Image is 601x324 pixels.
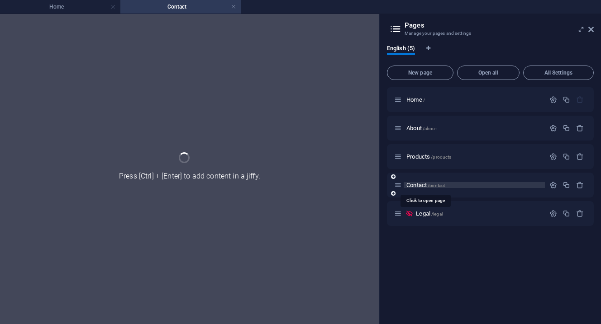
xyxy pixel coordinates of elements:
[563,210,570,217] div: Duplicate
[405,29,576,38] h3: Manage your pages and settings
[387,66,453,80] button: New page
[563,124,570,132] div: Duplicate
[406,153,451,160] span: Click to open page
[404,125,545,131] div: About/about
[431,155,451,160] span: /products
[527,70,590,75] span: All Settings
[549,210,557,217] div: Settings
[523,66,594,80] button: All Settings
[549,124,557,132] div: Settings
[549,181,557,189] div: Settings
[387,43,415,56] span: English (5)
[576,153,584,160] div: Remove
[423,126,437,131] span: /about
[576,181,584,189] div: Remove
[549,153,557,160] div: Settings
[431,211,443,216] span: /legal
[387,45,594,62] div: Language Tabs
[404,182,545,188] div: Contact/contact
[391,70,449,75] span: New page
[404,97,545,103] div: Home/
[416,210,443,217] span: Click to open page
[457,66,520,80] button: Open all
[423,98,425,103] span: /
[406,125,437,131] span: Click to open page
[406,182,445,188] span: Contact
[576,210,584,217] div: Remove
[563,96,570,103] div: Duplicate
[549,96,557,103] div: Settings
[563,153,570,160] div: Duplicate
[576,124,584,132] div: Remove
[563,181,570,189] div: Duplicate
[405,21,594,29] h2: Pages
[406,96,425,103] span: Click to open page
[428,183,445,188] span: /contact
[576,96,584,103] div: The startpage cannot be deleted
[404,154,545,160] div: Products/products
[413,211,545,216] div: Legal/legal
[461,70,515,75] span: Open all
[120,2,241,12] h4: Contact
